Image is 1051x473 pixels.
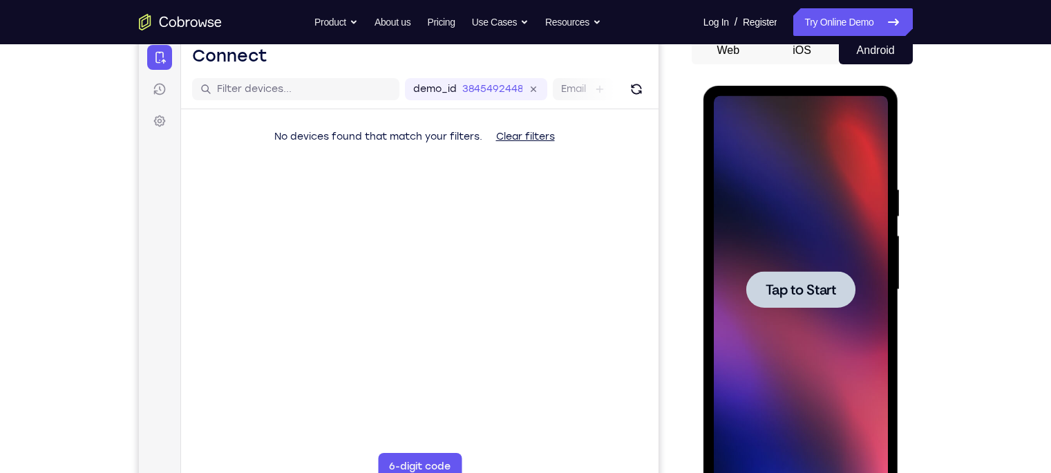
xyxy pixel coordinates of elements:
button: 6-digit code [239,416,323,444]
a: Pricing [427,8,455,36]
button: Use Cases [472,8,529,36]
button: Product [314,8,358,36]
span: / [735,14,737,30]
label: Email [422,46,447,59]
button: Clear filters [346,86,427,114]
span: No devices found that match your filters. [135,94,343,106]
a: Go to the home page [139,14,222,30]
button: Refresh [486,41,509,64]
button: Resources [545,8,601,36]
a: Register [743,8,777,36]
a: About us [375,8,410,36]
button: Tap to Start [43,185,152,222]
a: Try Online Demo [793,8,912,36]
span: Tap to Start [62,197,133,211]
label: demo_id [274,46,318,59]
button: Web [692,37,766,64]
button: Android [839,37,913,64]
button: iOS [765,37,839,64]
a: Log In [703,8,729,36]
